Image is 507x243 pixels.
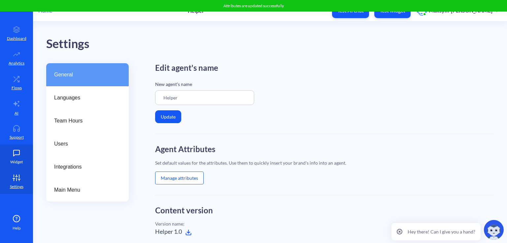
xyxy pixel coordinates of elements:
[46,63,129,86] a: General
[46,109,129,132] a: Team Hours
[54,186,116,194] span: Main Menu
[155,110,181,123] button: Update
[46,35,507,53] div: Settings
[54,163,116,171] span: Integrations
[54,71,116,79] span: General
[15,110,18,116] p: AI
[155,90,254,105] input: Enter agent Name
[10,134,24,140] p: Support
[155,145,494,154] h2: Agent Attributes
[12,85,22,91] p: Flows
[155,81,494,88] p: New agent's name
[155,63,494,73] h2: Edit agent's name
[46,132,129,155] a: Users
[155,206,494,215] h2: Content version
[10,159,23,165] p: Widget
[10,184,23,190] p: Settings
[155,220,494,227] div: Version name:
[54,117,116,125] span: Team Hours
[155,227,494,236] div: Helper 1.0
[54,94,116,102] span: Languages
[46,86,129,109] a: Languages
[13,225,21,231] span: Help
[46,178,129,202] a: Main Menu
[484,220,504,240] img: copilot-icon.svg
[9,60,24,66] p: Analytics
[7,36,26,41] p: Dashboard
[46,155,129,178] a: Integrations
[408,228,475,235] p: Hey there! Can I give you a hand?
[223,3,284,8] span: Attributes are updated successfully
[54,140,116,148] span: Users
[155,159,494,166] div: Set default values for the attributes. Use them to quickly insert your brand's info into an agent.
[155,172,204,184] button: Manage attributes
